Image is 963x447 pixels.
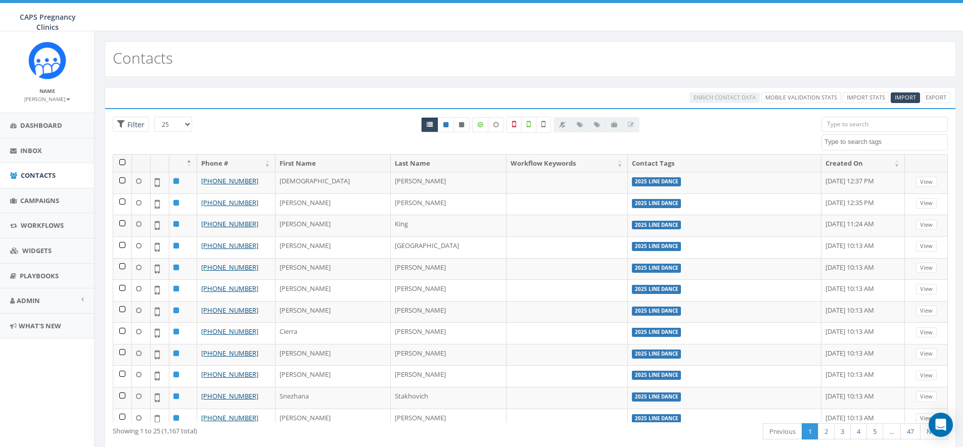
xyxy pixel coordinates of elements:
td: [PERSON_NAME] [276,258,391,280]
a: Active [438,117,454,132]
a: [PHONE_NUMBER] [201,349,258,358]
span: CSV files only [895,93,916,101]
i: This phone number is unsubscribed and has opted-out of all texts. [459,122,464,128]
td: Snezhana [276,387,391,409]
a: [PHONE_NUMBER] [201,370,258,379]
a: View [916,241,937,252]
a: Previous [763,423,802,440]
a: View [916,284,937,294]
span: Admin [17,296,40,305]
a: 1 [802,423,818,440]
a: [PHONE_NUMBER] [201,219,258,228]
a: [PHONE_NUMBER] [201,241,258,250]
label: 2025 Line Dance [632,242,681,251]
a: [PHONE_NUMBER] [201,198,258,207]
span: Campaigns [20,196,59,205]
a: [PHONE_NUMBER] [201,413,258,422]
label: 2025 Line Dance [632,285,681,294]
th: Last Name [391,155,506,172]
label: 2025 Line Dance [632,328,681,337]
a: 2 [818,423,835,440]
td: [PERSON_NAME] [276,236,391,258]
a: View [916,370,937,381]
span: Widgets [22,246,52,255]
a: Export [922,92,950,103]
th: Contact Tags [628,155,821,172]
td: [DATE] 10:13 AM [821,322,905,344]
label: 2025 Line Dance [632,307,681,316]
a: View [916,177,937,187]
a: [PHONE_NUMBER] [201,284,258,293]
td: [PERSON_NAME] [276,365,391,387]
td: [PERSON_NAME] [391,322,506,344]
a: Opted Out [453,117,470,132]
span: Filter [125,120,145,129]
a: 3 [834,423,851,440]
td: [DATE] 12:37 PM [821,172,905,193]
a: [PHONE_NUMBER] [201,306,258,315]
a: Next [920,423,948,440]
a: View [916,349,937,359]
small: [PERSON_NAME] [24,95,70,103]
label: 2025 Line Dance [632,350,681,359]
td: [PERSON_NAME] [276,193,391,215]
a: View [916,263,937,273]
label: 2025 Line Dance [632,264,681,273]
td: [PERSON_NAME] [391,344,506,366]
td: [PERSON_NAME] [391,279,506,301]
th: Workflow Keywords: activate to sort column ascending [507,155,628,172]
label: 2025 Line Dance [632,414,681,423]
span: Inbox [20,146,42,155]
small: Name [39,87,55,94]
td: [DATE] 10:13 AM [821,365,905,387]
a: [PHONE_NUMBER] [201,263,258,272]
td: Cierra [276,322,391,344]
td: [DATE] 10:13 AM [821,301,905,323]
a: 5 [866,423,883,440]
a: View [916,327,937,338]
a: View [916,198,937,209]
a: View [916,391,937,402]
td: [DATE] 10:13 AM [821,344,905,366]
img: Rally_Corp_Icon_1.png [28,41,66,79]
a: 47 [900,423,921,440]
td: [DATE] 12:35 PM [821,193,905,215]
td: [PERSON_NAME] [391,258,506,280]
a: View [916,220,937,230]
td: [PERSON_NAME] [276,301,391,323]
label: Not Validated [536,117,551,133]
h2: Contacts [113,49,173,66]
label: 2025 Line Dance [632,371,681,380]
a: Import Stats [843,92,889,103]
label: Validated [521,117,536,133]
td: [DATE] 10:13 AM [821,279,905,301]
label: 2025 Line Dance [632,199,681,208]
a: View [916,306,937,316]
td: Stakhovich [391,387,506,409]
td: [PERSON_NAME] [391,301,506,323]
td: [PERSON_NAME] [391,365,506,387]
td: [DEMOGRAPHIC_DATA] [276,172,391,193]
th: First Name [276,155,391,172]
label: 2025 Line Dance [632,177,681,186]
a: View [916,413,937,424]
td: [DATE] 10:13 AM [821,258,905,280]
td: [PERSON_NAME] [391,409,506,430]
th: Phone #: activate to sort column ascending [197,155,276,172]
label: 2025 Line Dance [632,392,681,402]
a: 4 [850,423,867,440]
a: Import [891,92,920,103]
span: Advance Filter [113,117,149,132]
textarea: Search [824,137,947,146]
a: [PHONE_NUMBER] [201,391,258,401]
span: Playbooks [20,271,59,280]
td: [DATE] 11:24 AM [821,215,905,236]
td: [PERSON_NAME] [276,215,391,236]
td: [PERSON_NAME] [276,279,391,301]
label: 2025 Line Dance [632,221,681,230]
a: [PERSON_NAME] [24,94,70,103]
div: Open Intercom Messenger [929,413,953,437]
td: [PERSON_NAME] [276,409,391,430]
span: Workflows [21,221,64,230]
input: Type to search [821,117,948,132]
